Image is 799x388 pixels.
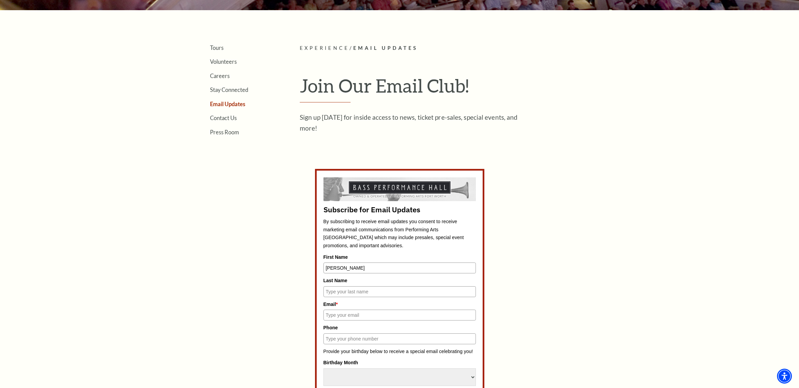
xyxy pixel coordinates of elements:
p: / [300,44,610,53]
a: Email Updates [210,101,245,107]
input: Type your phone number [323,333,476,344]
p: By subscribing to receive email updates you consent to receive marketing email communications fro... [323,218,476,250]
div: Accessibility Menu [777,369,792,384]
label: First Name [323,253,476,261]
a: Press Room [210,129,239,135]
span: Email Updates [353,45,418,51]
a: Volunteers [210,58,237,65]
label: Phone [323,324,476,331]
label: Email [323,300,476,308]
input: Type your email [323,310,476,321]
a: Careers [210,73,230,79]
h1: Join Our Email Club! [300,75,610,102]
input: Type your first name [323,263,476,273]
input: Type your last name [323,286,476,297]
title: Subscribe for Email Updates [323,205,476,214]
span: Experience [300,45,350,51]
a: Stay Connected [210,86,248,93]
a: Tours [210,44,224,51]
label: Last Name [323,277,476,284]
a: Contact Us [210,115,237,121]
label: Birthday Month [323,359,476,366]
p: Provide your birthday below to receive a special email celebrating you! [323,348,476,356]
p: Sign up [DATE] for inside access to news, ticket pre-sales, special events, and more! [300,112,520,134]
img: By subscribing to receive email updates you consent to receive marketing email communications fro... [323,177,476,201]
